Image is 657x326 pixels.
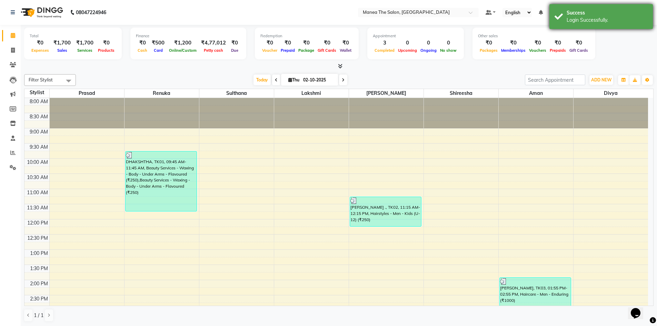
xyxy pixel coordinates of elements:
span: Package [297,48,316,53]
span: Today [253,75,271,85]
div: 3 [373,39,396,47]
div: [PERSON_NAME], TK03, 01:55 PM-02:55 PM, Haircare - Men - Enduring (₹1000) [500,278,571,307]
span: Voucher [260,48,279,53]
span: Sulthana [199,89,274,98]
div: ₹0 [30,39,51,47]
div: ₹1,200 [167,39,198,47]
div: 11:30 AM [26,204,49,211]
span: Completed [373,48,396,53]
div: 0 [396,39,419,47]
span: Prepaid [279,48,297,53]
span: No show [438,48,458,53]
span: Services [76,48,94,53]
span: Cash [136,48,149,53]
div: 0 [419,39,438,47]
span: Wallet [338,48,353,53]
span: Ongoing [419,48,438,53]
div: 8:30 AM [28,113,49,120]
span: Online/Custom [167,48,198,53]
span: shireesha [424,89,498,98]
input: 2025-10-02 [301,75,336,85]
span: Thu [287,77,301,82]
div: ₹0 [260,39,279,47]
span: Gift Cards [316,48,338,53]
div: ₹0 [297,39,316,47]
div: 10:30 AM [26,174,49,181]
div: 0 [438,39,458,47]
div: Success [567,9,648,17]
b: 08047224946 [76,3,106,22]
div: ₹0 [316,39,338,47]
span: Card [152,48,165,53]
div: Appointment [373,33,458,39]
button: ADD NEW [589,75,613,85]
div: 12:00 PM [26,219,49,227]
span: Vouchers [527,48,548,53]
span: Petty cash [202,48,225,53]
div: ₹500 [149,39,167,47]
span: Memberships [499,48,527,53]
div: [PERSON_NAME] ., TK02, 11:15 AM-12:15 PM, Hairstyles - Men - Kids (U-12) (₹250) [350,197,421,226]
span: Expenses [30,48,51,53]
div: 9:00 AM [28,128,49,136]
span: Gift Cards [568,48,590,53]
span: 1 / 1 [34,312,43,319]
span: Prepaids [548,48,568,53]
span: Products [96,48,116,53]
div: 2:00 PM [29,280,49,287]
div: ₹1,700 [51,39,73,47]
div: Finance [136,33,241,39]
div: Other sales [478,33,590,39]
div: ₹0 [96,39,116,47]
div: ₹0 [338,39,353,47]
iframe: chat widget [628,298,650,319]
span: Filter Stylist [29,77,53,82]
span: Renuka [125,89,199,98]
div: ₹0 [548,39,568,47]
div: Login Successfully. [567,17,648,24]
div: ₹0 [279,39,297,47]
div: ₹0 [478,39,499,47]
span: Aman [499,89,573,98]
div: ₹0 [499,39,527,47]
span: Upcoming [396,48,419,53]
span: ADD NEW [591,77,611,82]
span: Divya [574,89,648,98]
div: ₹0 [527,39,548,47]
div: 11:00 AM [26,189,49,196]
div: Redemption [260,33,353,39]
span: Lakshmi [274,89,349,98]
span: [PERSON_NAME] [349,89,424,98]
div: Total [30,33,116,39]
div: ₹0 [136,39,149,47]
img: logo [18,3,65,22]
div: Stylist [24,89,49,96]
span: Sales [56,48,69,53]
div: DHAKSHTHA, TK01, 09:45 AM-11:45 AM, Beauty Services - Waxing - Body - Under Arms - Flavoured (₹25... [126,151,197,211]
div: ₹1,700 [73,39,96,47]
div: 12:30 PM [26,235,49,242]
div: ₹4,77,012 [198,39,229,47]
input: Search Appointment [525,75,585,85]
div: 2:30 PM [29,295,49,303]
div: 1:30 PM [29,265,49,272]
div: ₹0 [229,39,241,47]
div: ₹0 [568,39,590,47]
div: 1:00 PM [29,250,49,257]
span: Due [229,48,240,53]
div: 10:00 AM [26,159,49,166]
div: 8:00 AM [28,98,49,105]
div: 9:30 AM [28,144,49,151]
span: Prasad [50,89,124,98]
span: Packages [478,48,499,53]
